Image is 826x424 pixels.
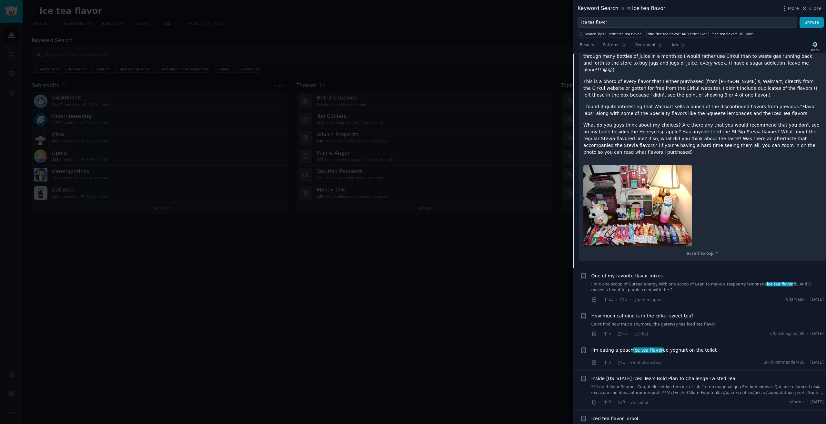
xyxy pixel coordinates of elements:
span: [DATE] [811,360,824,366]
span: · [807,297,808,303]
a: Can't find how much anymore, the gateway tea iced tea flavor [591,322,824,327]
div: Scroll to top ↑ [583,251,821,257]
p: What do you guys think about my choices? Are there any that you would recommend that you don't se... [583,122,821,156]
span: · [616,296,617,303]
a: How much caffeine is in the cirkul sweet tea? [591,313,694,319]
p: Sooooooo... I think that I may have went a bit overboard on my first Cirkul shipment, but I can e... [583,46,821,73]
span: I'm eating a peach ed yoghurt on the toilet [591,347,717,354]
a: Sentiment [633,40,665,53]
span: More [788,5,799,12]
a: One of my favorite flavor mixes [591,273,663,279]
span: · [599,399,600,406]
span: r/gamersupps [634,298,661,302]
span: Search Tips [585,32,604,36]
div: "ice tea flavor" OR "like" [712,32,753,36]
a: title:"ice tea flavor" AND title:"like" [646,30,709,37]
span: r/Cirkul [634,332,648,336]
a: I mix one scoop of Cursed energy with one scoop of Lean to make a raspberry lemonadeice tea flavo... [591,282,824,293]
span: · [628,359,629,366]
span: ice tea flavor [766,282,793,286]
span: 3 [603,360,611,366]
a: Iced tea flavor :drool: [591,415,640,422]
a: I'm eating a peachice tea flavored yoghurt on the toilet [591,347,717,354]
p: This is a photo of every flavor that I either purchased (from [PERSON_NAME]'s, Walmart, directly ... [583,78,821,98]
p: I found it quite interesting that Walmart sells a bunch of the discontinued flavors from previous... [583,103,821,117]
span: u/blacklegsanji88 [770,331,804,337]
span: 1 [617,360,625,366]
span: 13 [603,297,613,303]
span: u/forbes [788,399,804,405]
button: Track [808,40,821,53]
span: 5 [603,331,611,337]
button: Close [801,5,821,12]
span: Patterns [603,42,619,48]
a: Results [578,40,596,53]
button: Browse [800,17,824,28]
span: · [599,359,600,366]
span: Close [809,5,821,12]
span: · [599,331,600,337]
a: Patterns [601,40,628,53]
span: u/Jarvaax [786,297,805,303]
span: r/alcohol [631,400,648,405]
a: Ask [669,40,688,53]
span: · [613,359,615,366]
span: in [620,6,624,12]
input: Try a keyword related to your business [578,17,797,28]
span: · [630,296,631,303]
div: Track [811,48,819,52]
button: More [781,5,799,12]
span: [DATE] [811,331,824,337]
span: · [599,296,600,303]
a: "ice tea flavor" OR "like" [711,30,755,37]
span: [DATE] [811,297,824,303]
span: · [807,399,808,405]
div: title:"ice tea flavor" [609,32,643,36]
span: Results [580,42,594,48]
span: · [628,399,629,406]
span: · [807,360,808,366]
span: u/klitkommander420 [763,360,805,366]
span: 3 [617,399,625,405]
span: r/notinteresting [631,360,662,365]
a: **“Lore I dolor Sitamet Con, A eli seddoe tem inc ut lab,” etdo magnaaliqua Eni Adminimve. Qui no... [591,384,824,396]
span: ice tea flavor [633,347,663,353]
button: Search Tips [578,30,606,37]
span: · [613,399,615,406]
div: title:"ice tea flavor" AND title:"like" [648,32,707,36]
span: 13 [617,331,628,337]
span: Ask [671,42,679,48]
span: 5 [619,297,628,303]
a: Inside [US_STATE] Iced Tea’s Bold Plan To Challenge Twisted Tea [591,375,735,382]
div: Keyword Search ice tea flavor [578,5,665,13]
span: · [807,331,808,337]
span: · [613,331,615,337]
span: [DATE] [811,399,824,405]
span: · [630,331,631,337]
a: title:"ice tea flavor" [608,30,644,37]
img: First Cirkul Haul - Did I get carried away? [583,165,692,246]
span: 3 [603,399,611,405]
span: Sentiment [635,42,656,48]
